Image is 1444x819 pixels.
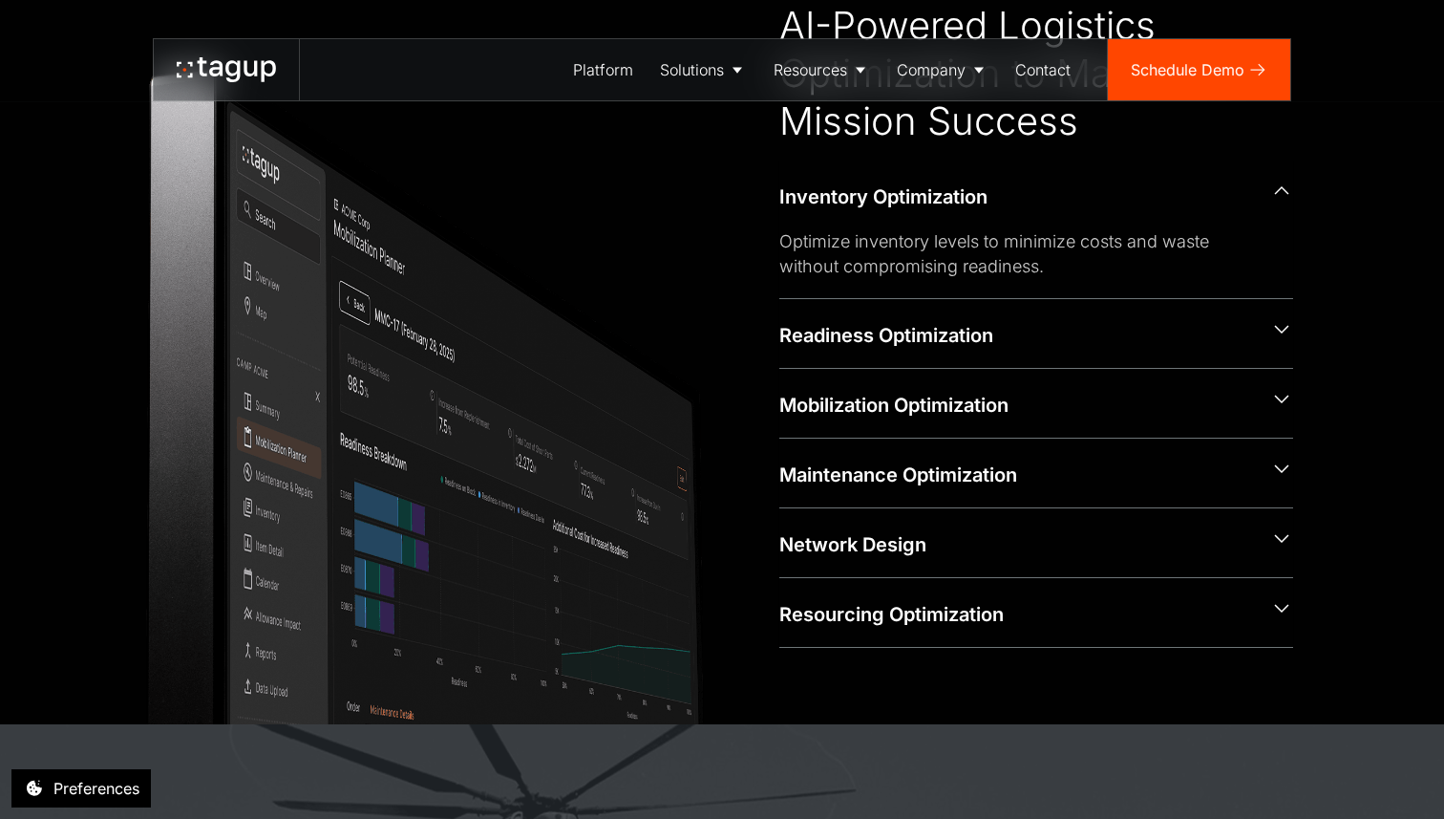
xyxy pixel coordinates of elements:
div: Network Design [779,531,1255,558]
div: Optimize inventory levels to minimize costs and waste without compromising readiness. [779,229,1263,279]
div: Platform [573,58,633,81]
div: Resourcing Optimization [779,601,1255,628]
a: Contact [1002,39,1084,100]
a: Resources [760,39,883,100]
a: Schedule Demo [1108,39,1290,100]
a: Platform [560,39,647,100]
div: Preferences [53,777,139,800]
a: Company [883,39,1002,100]
div: Contact [1015,58,1071,81]
div: Inventory Optimization [779,183,1255,210]
div: Solutions [660,58,724,81]
div: Schedule Demo [1131,58,1244,81]
div: Maintenance Optimization [779,462,1255,488]
div: Readiness Optimization [779,322,1255,349]
div: Company [897,58,966,81]
div: Mobilization Optimization [779,392,1255,419]
div: Resources [774,58,847,81]
a: Solutions [647,39,760,100]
